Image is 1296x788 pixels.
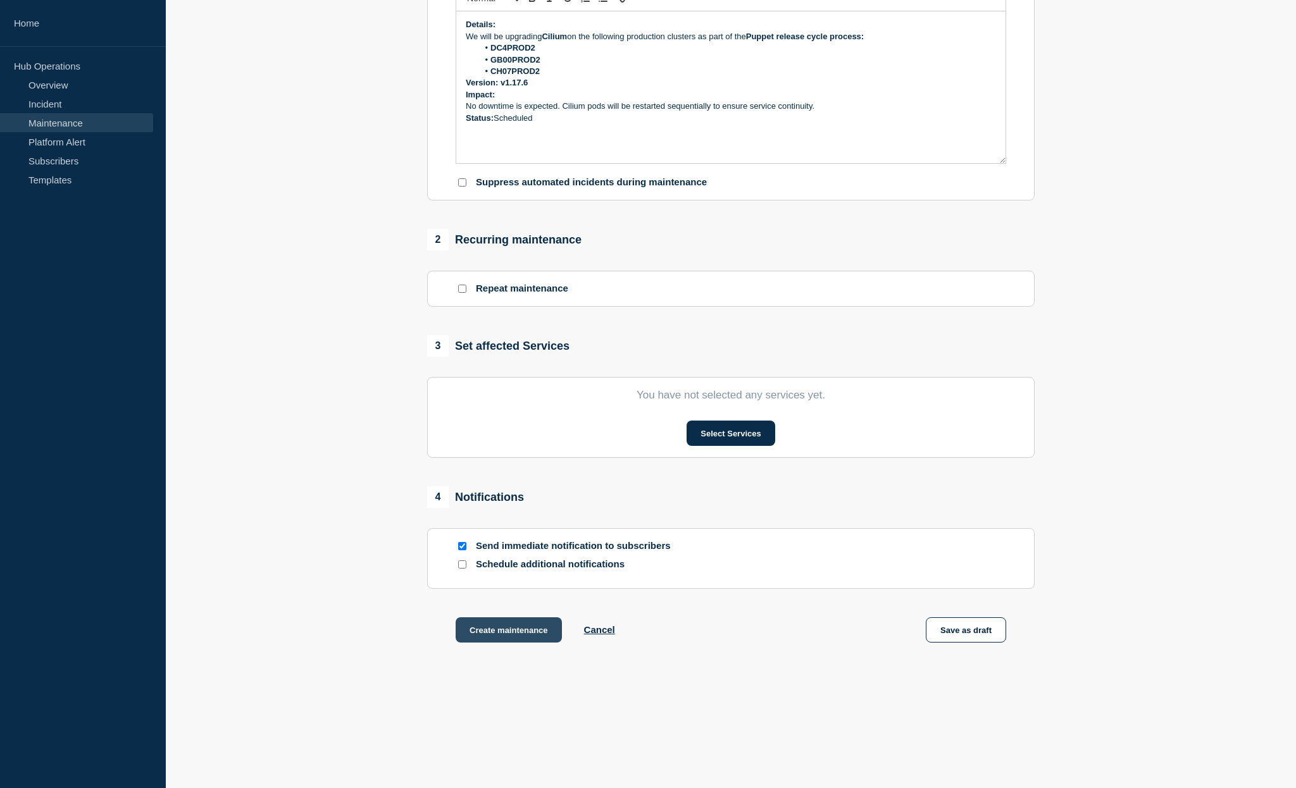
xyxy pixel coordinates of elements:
[542,32,567,41] strong: Cilium
[687,421,775,446] button: Select Services
[427,229,449,250] span: 2
[476,283,568,295] p: Repeat maintenance
[456,389,1006,402] p: You have not selected any services yet.
[501,78,528,87] strong: v1.17.6
[476,540,678,552] p: Send immediate notification to subscribers
[466,101,996,112] p: No downtime is expected. Cilium pods will be restarted sequentially to ensure service continuity.
[456,617,562,643] button: Create maintenance
[476,176,707,188] p: Suppress automated incidents during maintenance
[466,20,495,29] strong: Details:
[458,285,466,293] input: Repeat maintenance
[746,32,864,41] strong: Puppet release cycle process:
[490,66,540,76] strong: CH07PROD2
[427,229,582,250] div: Recurring maintenance
[427,486,449,508] span: 4
[466,31,996,42] p: We will be upgrading on the following production clusters as part of the
[458,178,466,187] input: Suppress automated incidents during maintenance
[427,335,449,357] span: 3
[427,335,570,357] div: Set affected Services
[466,78,498,87] strong: Version:
[466,113,996,124] p: Scheduled
[456,11,1006,163] div: Message
[584,624,615,635] button: Cancel
[466,90,495,99] strong: Impact:
[427,486,524,508] div: Notifications
[466,113,494,123] strong: Status:
[458,560,466,569] input: Schedule additional notifications
[458,542,466,550] input: Send immediate notification to subscribers
[490,55,540,65] strong: GB00PROD2
[926,617,1006,643] button: Save as draft
[490,43,535,52] strong: DC4PROD2
[476,558,678,570] p: Schedule additional notifications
